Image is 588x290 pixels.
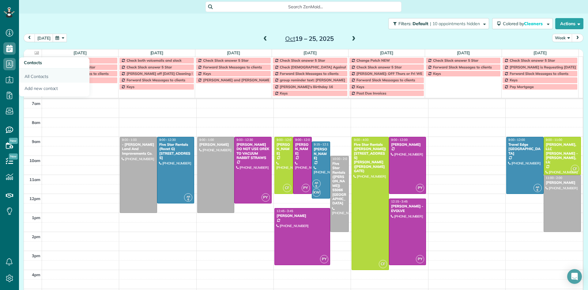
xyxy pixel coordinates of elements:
span: 12:15 - 3:45 [391,199,408,203]
span: [PERSON_NAME]: OFF Thurs or Fri WEEKLY [356,71,431,76]
span: Forward Slack Messages to clients [433,65,492,69]
span: 9:15 - 12:15 [314,142,330,146]
span: 9:00 - 11:00 [546,138,562,142]
span: 1pm [32,215,40,220]
span: Check Slack answer 5 Star [356,65,402,69]
div: [PERSON_NAME] - EVOLVE [391,204,424,213]
a: [DATE] [457,50,470,55]
button: Filters: Default | 10 appointments hidden [388,18,489,29]
span: 9:00 - 12:30 [236,138,253,142]
span: 2pm [32,234,40,239]
span: [PERSON_NAME]'s Birthday 16 [280,84,333,89]
div: [PERSON_NAME] [276,214,328,218]
span: Check Slack answer 5 Star [510,58,555,63]
a: [DATE] [227,50,240,55]
button: [DATE] [35,34,53,42]
span: Default [413,21,429,26]
div: Five Star Rentals (Rozet G) [STREET_ADDRESS] [159,142,193,160]
span: 9:00 - 12:30 [159,138,176,142]
span: Keys [126,84,134,89]
span: Forward Slack Messages to clients [510,71,568,76]
span: Change Patch NEW [356,58,390,63]
span: CF [283,184,291,192]
span: [PERSON_NAME] and [PERSON_NAME] Off Every [DATE] [203,78,300,82]
span: AR [315,181,318,184]
div: [PERSON_NAME] [199,142,233,147]
span: 8am [32,120,40,125]
button: Week [552,34,572,42]
span: 9:00 - 12:00 [295,138,312,142]
span: Check both voicemails and slack [126,58,182,63]
a: [DATE] [303,50,317,55]
div: Travel Edge [GEOGRAPHIC_DATA] [508,142,542,156]
span: 11:00 - 2:00 [546,176,562,180]
span: CF [571,165,579,173]
span: Filters: [398,21,411,26]
span: Forward Slack Messages to clients [356,78,415,82]
span: 3pm [32,253,40,258]
span: PY [262,193,270,202]
span: 9:00 - 1:00 [122,138,137,142]
span: 9:00 - 12:00 [277,138,293,142]
span: | 10 appointments hidden [430,21,480,26]
a: All Contacts [19,68,89,83]
span: Contacts [24,60,42,65]
span: Pay Mortgage [510,84,534,89]
small: 6 [184,197,192,203]
div: Open Intercom Messenger [567,269,582,284]
span: [PERSON_NAME] off [DATE] Cleaning Restaurant [126,71,211,76]
span: Check Slack answer 5 Star [433,58,478,63]
span: Keys [510,78,518,82]
span: Keys [203,71,211,76]
span: Forward Slack Messages to clients [126,78,185,82]
div: [PERSON_NAME] [276,142,291,156]
span: 12pm [29,196,40,201]
span: 9:00 - 12:00 [391,138,408,142]
span: group reminder text: [PERSON_NAME] [280,78,345,82]
span: PY [320,255,328,263]
a: [DATE] [150,50,164,55]
small: 6 [534,187,541,193]
span: Forward Slack Messages to clients [280,71,339,76]
span: 7am [32,101,40,106]
button: Colored byCleaners [492,18,553,29]
span: AR [536,185,539,189]
div: Five Star Rentals ([PERSON_NAME]) 55066 [GEOGRAPHIC_DATA] [332,161,347,206]
span: 9am [32,139,40,144]
div: [PERSON_NAME] [545,180,579,185]
span: Past Due Invoices [356,91,386,95]
span: AR [187,195,190,198]
span: PY [416,255,424,263]
span: Cleaners [524,21,544,26]
span: New [9,138,18,144]
a: [DATE] [73,50,87,55]
div: [PERSON_NAME] [314,147,329,160]
span: 9:00 - 12:00 [508,138,525,142]
span: 10:00 - 2:00 [332,157,349,161]
span: PY [416,184,424,192]
span: New [9,153,18,160]
span: PY [302,184,310,192]
span: 10am [29,158,40,163]
span: Forward Slack Messages to clients [50,71,109,76]
span: Colored by [503,21,545,26]
div: [PERSON_NAME] [391,142,424,147]
span: Check Slack answer 5 Star [203,58,248,63]
span: Oct [285,35,295,42]
span: CF [379,260,387,268]
a: Filters: Default | 10 appointments hidden [385,18,489,29]
a: Add new contact [19,83,89,97]
span: Forward Slack Messages to clients [203,65,262,69]
button: Actions [555,18,583,29]
div: [PERSON_NAME] DO NOT USE OREK TO VACUUM RABBIT STRAWS [236,142,270,160]
span: 12:45 - 3:45 [277,209,293,213]
a: [DATE] [380,50,393,55]
div: [PERSON_NAME] [295,142,310,156]
div: - [PERSON_NAME] Land And Improvements Co. [122,142,155,156]
span: 9:00 - 4:00 [354,138,368,142]
span: Check Slack answer 5 Star [126,65,172,69]
span: Check [DEMOGRAPHIC_DATA] Against Spreadsheet [280,65,369,69]
div: Five Star Rentals ([PERSON_NAME]) [STREET_ADDRESS][PERSON_NAME] ([PERSON_NAME] GATE) [353,142,387,173]
div: [PERSON_NAME], LLC [PERSON_NAME] - [PERSON_NAME], Llc [545,142,579,164]
span: 4pm [32,272,40,277]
